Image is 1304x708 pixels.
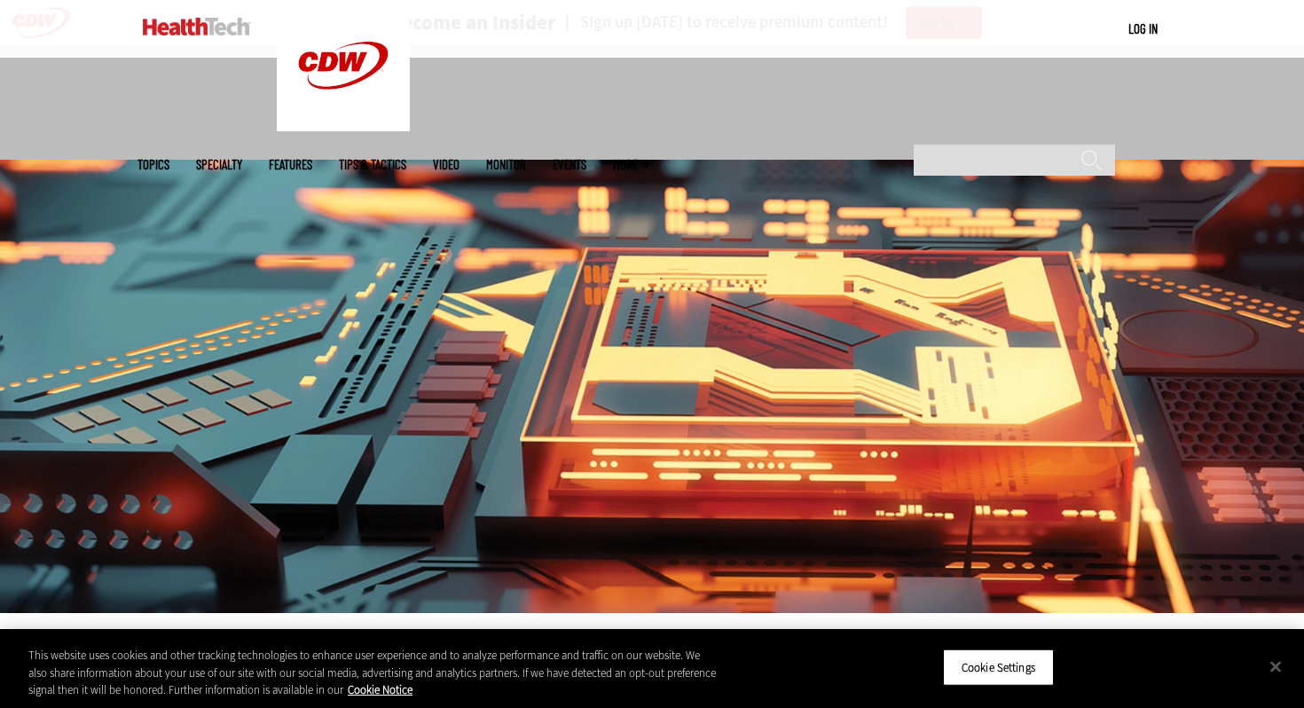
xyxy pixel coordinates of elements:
a: CDW [277,117,410,136]
div: This website uses cookies and other tracking technologies to enhance user experience and to analy... [28,647,718,699]
span: More [613,158,650,171]
a: Events [553,158,586,171]
a: Video [433,158,460,171]
span: Topics [137,158,169,171]
div: User menu [1128,20,1158,38]
a: MonITor [486,158,526,171]
span: Specialty [196,158,242,171]
a: Tips & Tactics [339,158,406,171]
button: Cookie Settings [943,649,1054,686]
a: Features [269,158,312,171]
img: Home [143,18,250,35]
a: More information about your privacy [348,682,412,697]
a: Log in [1128,20,1158,36]
button: Close [1256,647,1295,686]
